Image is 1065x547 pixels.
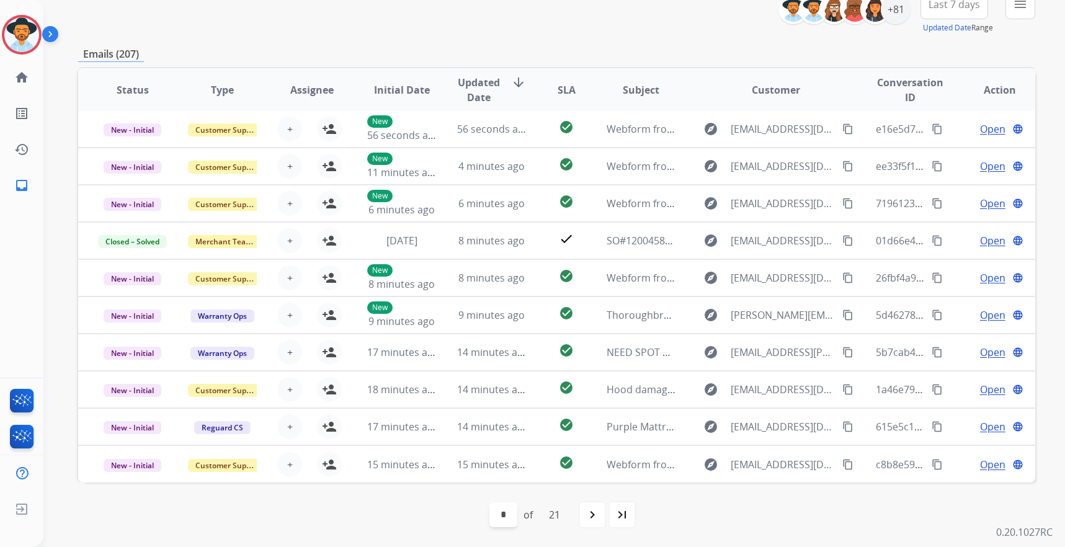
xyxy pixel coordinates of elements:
span: Webform from [EMAIL_ADDRESS][DOMAIN_NAME] on [DATE] [607,271,888,285]
span: [PERSON_NAME][EMAIL_ADDRESS][PERSON_NAME][DOMAIN_NAME] [731,308,835,322]
span: New - Initial [104,309,161,322]
span: [EMAIL_ADDRESS][DOMAIN_NAME] [731,457,835,472]
span: Purple Mattress [607,420,682,434]
p: 0.20.1027RC [996,525,1053,540]
span: Webform from [EMAIL_ADDRESS][DOMAIN_NAME] on [DATE] [607,159,888,173]
mat-icon: content_copy [842,459,853,470]
button: + [277,228,302,253]
button: Updated Date [923,23,971,33]
span: Customer Support [188,198,269,211]
span: Open [980,457,1005,472]
mat-icon: content_copy [842,123,853,135]
span: 56 seconds ago [457,122,530,136]
span: ee33f5f1-f356-4a90-9c72-4f8e7f37f362 [876,159,1051,173]
mat-icon: explore [703,308,718,322]
mat-icon: language [1012,235,1023,246]
span: Hood damage-98 4 runner [607,383,731,396]
mat-icon: arrow_downward [511,75,526,90]
span: [EMAIL_ADDRESS][DOMAIN_NAME] [731,419,835,434]
span: New - Initial [104,198,161,211]
span: 9 minutes ago [368,314,435,328]
span: [EMAIL_ADDRESS][DOMAIN_NAME] [731,122,835,136]
span: [EMAIL_ADDRESS][DOMAIN_NAME] [731,382,835,397]
span: 8 minutes ago [458,271,525,285]
span: c8b8e599-5082-4e70-907e-633f8146a737 [876,458,1064,471]
span: Open [980,196,1005,211]
mat-icon: person_add [322,382,337,397]
mat-icon: language [1012,123,1023,135]
mat-icon: person_add [322,159,337,174]
span: New - Initial [104,459,161,472]
span: Customer Support [188,384,269,397]
mat-icon: person_add [322,308,337,322]
mat-icon: language [1012,272,1023,283]
mat-icon: language [1012,161,1023,172]
span: Status [117,82,149,97]
mat-icon: person_add [322,419,337,434]
mat-icon: explore [703,270,718,285]
span: Customer Support [188,459,269,472]
mat-icon: explore [703,382,718,397]
mat-icon: person_add [322,233,337,248]
mat-icon: person_add [322,196,337,211]
mat-icon: explore [703,122,718,136]
p: New [367,115,393,128]
mat-icon: check_circle [559,380,574,395]
span: Type [211,82,234,97]
mat-icon: content_copy [842,198,853,209]
span: New - Initial [104,347,161,360]
span: Assignee [290,82,334,97]
img: avatar [4,17,39,52]
span: Customer Support [188,161,269,174]
span: New - Initial [104,272,161,285]
span: Open [980,382,1005,397]
span: Conversation ID [876,75,945,105]
mat-icon: person_add [322,270,337,285]
div: 21 [539,502,570,527]
span: [EMAIL_ADDRESS][PERSON_NAME][DOMAIN_NAME] [731,345,835,360]
span: Customer Support [188,123,269,136]
button: + [277,154,302,179]
p: New [367,301,393,314]
button: + [277,377,302,402]
mat-icon: check_circle [559,455,574,470]
span: Merchant Team [188,235,260,248]
span: Customer Support [188,272,269,285]
mat-icon: last_page [615,507,630,522]
mat-icon: content_copy [932,384,943,395]
span: Open [980,345,1005,360]
mat-icon: content_copy [842,421,853,432]
span: 9 minutes ago [458,308,525,322]
mat-icon: content_copy [932,272,943,283]
span: New - Initial [104,161,161,174]
span: 15 minutes ago [367,458,439,471]
p: New [367,190,393,202]
mat-icon: content_copy [842,384,853,395]
mat-icon: history [14,142,29,157]
mat-icon: language [1012,198,1023,209]
span: Open [980,159,1005,174]
span: Open [980,419,1005,434]
span: + [287,196,293,211]
span: + [287,159,293,174]
span: Warranty Ops [190,309,254,322]
mat-icon: navigate_next [585,507,600,522]
mat-icon: list_alt [14,106,29,121]
span: + [287,233,293,248]
mat-icon: check_circle [559,157,574,172]
span: New - Initial [104,384,161,397]
span: 15 minutes ago [457,458,529,471]
span: 14 minutes ago [457,383,529,396]
span: 14 minutes ago [457,420,529,434]
span: 8 minutes ago [458,234,525,247]
mat-icon: language [1012,421,1023,432]
span: 6 minutes ago [368,203,435,216]
span: Closed – Solved [98,235,167,248]
span: SLA [558,82,576,97]
span: 56 seconds ago [367,128,440,142]
button: + [277,414,302,439]
mat-icon: inbox [14,178,29,193]
span: [EMAIL_ADDRESS][DOMAIN_NAME] [731,270,835,285]
mat-icon: content_copy [842,347,853,358]
mat-icon: content_copy [842,272,853,283]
